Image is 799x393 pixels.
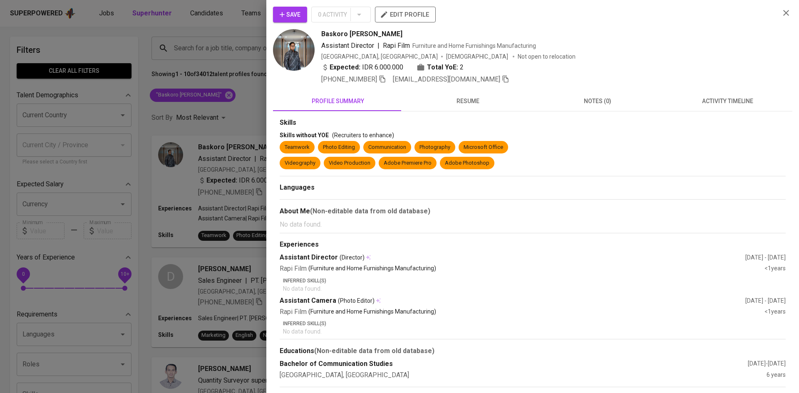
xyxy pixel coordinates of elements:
[445,159,489,167] div: Adobe Photoshop
[283,284,786,293] p: No data found.
[383,42,410,49] span: Rapi Film
[280,346,786,356] div: Educations
[280,118,786,128] div: Skills
[340,253,365,262] span: (Director)
[330,62,360,72] b: Expected:
[280,264,764,274] div: Rapi Film
[308,264,436,274] p: (Furniture and Home Furnishings Manufacturing)
[538,96,658,106] span: notes (0)
[283,320,786,327] p: Inferred Skill(s)
[280,183,786,193] div: Languages
[283,277,786,284] p: Inferred Skill(s)
[745,253,786,262] div: [DATE] - [DATE]
[427,62,458,72] b: Total YoE:
[308,307,436,317] p: (Furniture and Home Furnishings Manufacturing)
[280,206,786,216] div: About Me
[285,143,310,151] div: Teamwork
[745,297,786,305] div: [DATE] - [DATE]
[408,96,528,106] span: resume
[280,253,745,262] div: Assistant Director
[323,143,355,151] div: Photo Editing
[280,240,786,250] div: Experiences
[338,297,375,305] span: (Photo Editor)
[518,52,576,61] p: Not open to relocation
[377,41,380,51] span: |
[280,307,764,317] div: Rapi Film
[393,75,500,83] span: [EMAIL_ADDRESS][DOMAIN_NAME]
[464,143,503,151] div: Microsoft Office
[321,29,402,39] span: Baskoro [PERSON_NAME]
[332,132,394,138] span: (Recruiters to enhance)
[667,96,787,106] span: activity timeline
[283,327,786,336] p: No data found.
[329,159,370,167] div: Video Production
[321,42,374,49] span: Assistant Director
[280,359,748,369] div: Bachelor of Communication Studies
[375,11,436,17] a: edit profile
[273,7,307,22] button: Save
[280,296,745,306] div: Assistant Camera
[446,52,509,61] span: [DEMOGRAPHIC_DATA]
[280,371,767,380] div: [GEOGRAPHIC_DATA], [GEOGRAPHIC_DATA]
[384,159,432,167] div: Adobe Premiere Pro
[278,96,398,106] span: profile summary
[321,62,403,72] div: IDR 6.000.000
[280,220,786,230] p: No data found.
[273,29,315,71] img: 8317492db22bc9dcec929405aafc4b7e.jpg
[280,132,329,138] span: Skills without YOE
[460,62,464,72] span: 2
[368,143,406,151] div: Communication
[321,75,377,83] span: [PHONE_NUMBER]
[314,347,434,355] b: (Non-editable data from old database)
[419,143,450,151] div: Photography
[764,307,786,317] div: <1 years
[767,371,786,380] div: 6 years
[382,9,429,20] span: edit profile
[280,10,300,20] span: Save
[748,360,786,367] span: [DATE] - [DATE]
[310,207,430,215] b: (Non-editable data from old database)
[412,42,536,49] span: Furniture and Home Furnishings Manufacturing
[321,52,438,61] div: [GEOGRAPHIC_DATA], [GEOGRAPHIC_DATA]
[375,7,436,22] button: edit profile
[764,264,786,274] div: <1 years
[285,159,315,167] div: Videography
